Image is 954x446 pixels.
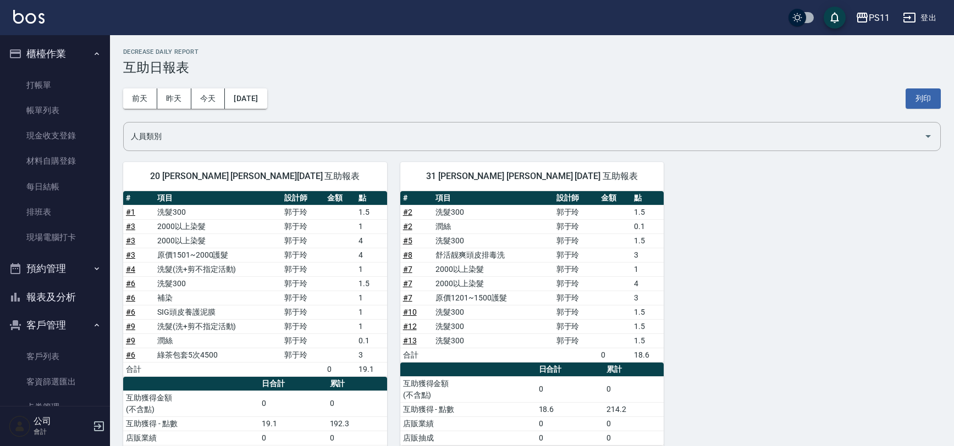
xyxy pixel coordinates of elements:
[403,322,417,331] a: #12
[327,431,387,445] td: 0
[126,208,135,216] a: #1
[604,363,664,377] th: 累計
[155,219,282,233] td: 2000以上染髮
[554,219,599,233] td: 郭于玲
[604,402,664,416] td: 214.2
[554,262,599,276] td: 郭于玲
[155,191,282,205] th: 項目
[536,416,604,431] td: 0
[356,291,387,305] td: 1
[157,88,191,109] button: 昨天
[433,191,553,205] th: 項目
[403,236,412,245] a: #5
[631,233,664,248] td: 1.5
[403,222,412,231] a: #2
[554,248,599,262] td: 郭于玲
[155,333,282,348] td: 潤絲
[123,88,157,109] button: 前天
[536,431,604,445] td: 0
[356,348,387,362] td: 3
[400,191,433,205] th: #
[126,336,135,345] a: #9
[4,148,106,174] a: 材料自購登錄
[554,191,599,205] th: 設計師
[259,377,327,391] th: 日合計
[356,276,387,291] td: 1.5
[554,233,599,248] td: 郭于玲
[4,40,106,68] button: 櫃檯作業
[155,319,282,333] td: 洗髮(洗+剪不指定活動)
[282,191,324,205] th: 設計師
[126,236,135,245] a: #3
[123,48,941,55] h2: Decrease Daily Report
[356,362,387,376] td: 19.1
[123,431,259,445] td: 店販業績
[631,205,664,219] td: 1.5
[356,333,387,348] td: 0.1
[433,233,553,248] td: 洗髮300
[282,305,324,319] td: 郭于玲
[898,8,941,28] button: 登出
[433,248,553,262] td: 舒活靓爽頭皮排毒洗
[413,171,651,182] span: 31 [PERSON_NAME] [PERSON_NAME] [DATE] 互助報表
[4,254,106,283] button: 預約管理
[13,10,45,24] img: Logo
[433,319,553,333] td: 洗髮300
[356,305,387,319] td: 1
[400,402,536,416] td: 互助獲得 - 點數
[4,199,106,225] a: 排班表
[282,219,324,233] td: 郭于玲
[356,219,387,233] td: 1
[356,248,387,262] td: 4
[631,348,664,362] td: 18.6
[225,88,267,109] button: [DATE]
[4,73,106,98] a: 打帳單
[400,416,536,431] td: 店販業績
[324,191,356,205] th: 金額
[9,415,31,437] img: Person
[851,7,894,29] button: PS11
[403,208,412,216] a: #2
[919,127,937,145] button: Open
[282,319,324,333] td: 郭于玲
[631,291,664,305] td: 3
[554,276,599,291] td: 郭于玲
[126,308,135,316] a: #6
[598,348,631,362] td: 0
[433,205,553,219] td: 洗髮300
[4,283,106,311] button: 報表及分析
[327,377,387,391] th: 累計
[155,305,282,319] td: SIG頭皮養護泥膜
[259,416,327,431] td: 19.1
[126,293,135,302] a: #6
[403,279,412,288] a: #7
[4,174,106,199] a: 每日結帳
[356,262,387,276] td: 1
[123,391,259,416] td: 互助獲得金額 (不含點)
[4,311,106,339] button: 客戶管理
[123,191,387,377] table: a dense table
[4,369,106,394] a: 客資篩選匯出
[123,416,259,431] td: 互助獲得 - 點數
[155,248,282,262] td: 原價1501~2000護髮
[136,171,374,182] span: 20 [PERSON_NAME] [PERSON_NAME][DATE] 互助報表
[4,344,106,369] a: 客戶列表
[824,7,846,29] button: save
[356,233,387,248] td: 4
[4,394,106,420] a: 卡券管理
[282,262,324,276] td: 郭于玲
[259,431,327,445] td: 0
[282,233,324,248] td: 郭于玲
[123,362,155,376] td: 合計
[604,431,664,445] td: 0
[631,305,664,319] td: 1.5
[403,265,412,274] a: #7
[282,348,324,362] td: 郭于玲
[604,416,664,431] td: 0
[536,376,604,402] td: 0
[631,248,664,262] td: 3
[155,233,282,248] td: 2000以上染髮
[282,333,324,348] td: 郭于玲
[400,348,433,362] td: 合計
[191,88,225,109] button: 今天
